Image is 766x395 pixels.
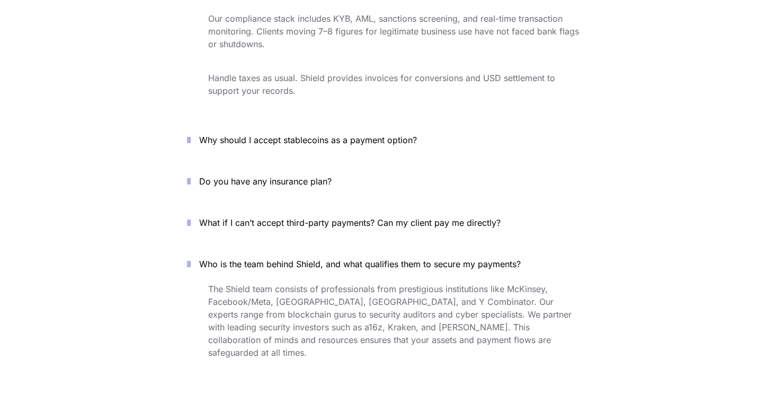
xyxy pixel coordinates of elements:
button: What if I can’t accept third-party payments? Can my client pay me directly? [171,206,595,239]
span: What if I can’t accept third-party payments? Can my client pay me directly? [199,217,501,228]
button: Who is the team behind Shield, and what qualifies them to secure my payments? [171,248,595,280]
span: Handle taxes as usual. Shield provides invoices for conversions and USD settlement to support you... [208,73,558,96]
button: Do you have any insurance plan? [171,165,595,198]
span: Why should I accept stablecoins as a payment option? [199,135,417,145]
div: Who is the team behind Shield, and what qualifies them to secure my payments? [171,280,595,377]
button: Why should I accept stablecoins as a payment option? [171,124,595,156]
span: Who is the team behind Shield, and what qualifies them to secure my payments? [199,259,521,269]
span: Do you have any insurance plan? [199,176,332,187]
span: Our compliance stack includes KYB, AML, sanctions screening, and real-time transaction monitoring... [208,13,582,49]
span: The Shield team consists of professionals from prestigious institutions like McKinsey, Facebook/M... [208,284,574,358]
